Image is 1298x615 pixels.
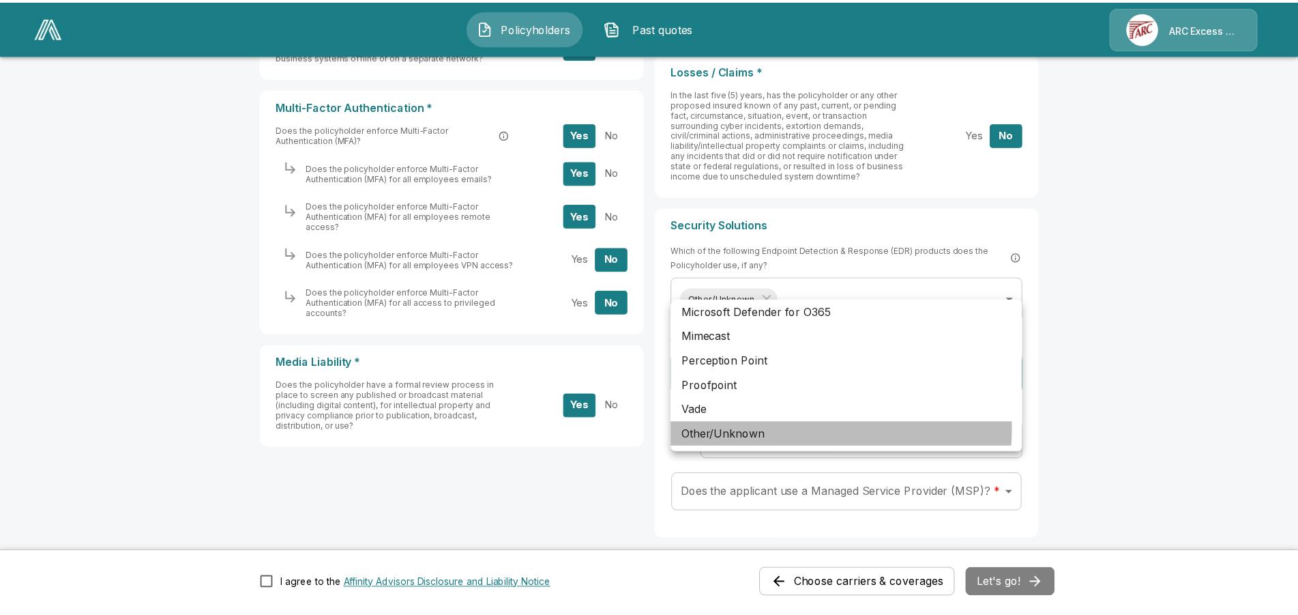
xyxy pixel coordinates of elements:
li: Proofpoint [677,373,1031,398]
li: Mimecast [677,324,1031,349]
li: Other/Unknown [677,423,1031,447]
li: Microsoft Defender for O365 [677,300,1031,324]
li: Vade [677,398,1031,423]
li: Perception Point [677,349,1031,373]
